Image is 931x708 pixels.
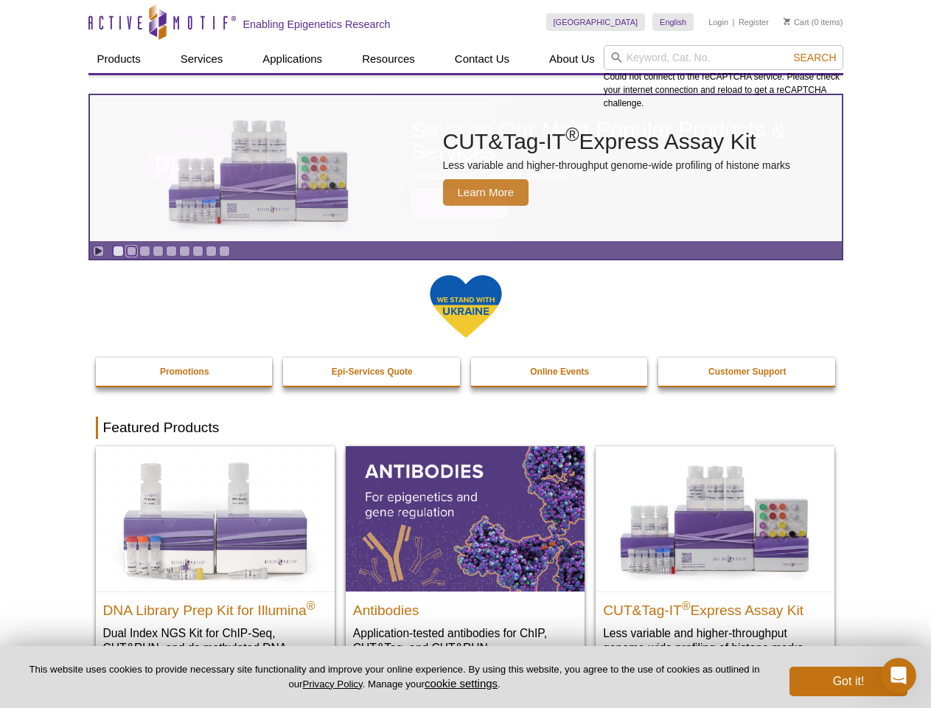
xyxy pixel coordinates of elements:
li: (0 items) [784,13,843,31]
a: CUT&Tag-IT® Express Assay Kit CUT&Tag-IT®Express Assay Kit Less variable and higher-throughput ge... [596,446,834,670]
a: All Antibodies Antibodies Application-tested antibodies for ChIP, CUT&Tag, and CUT&RUN. [346,446,585,670]
a: Go to slide 2 [126,246,137,257]
button: Got it! [789,667,907,696]
p: Application-tested antibodies for ChIP, CUT&Tag, and CUT&RUN. [353,625,577,656]
sup: ® [565,124,579,145]
strong: Online Events [530,367,589,377]
a: Promotions [96,358,274,386]
sup: ® [682,599,691,611]
h2: Antibodies [353,596,577,618]
img: We Stand With Ukraine [429,274,503,339]
a: DNA Library Prep Kit for Illumina DNA Library Prep Kit for Illumina® Dual Index NGS Kit for ChIP-... [96,446,335,684]
a: Go to slide 7 [192,246,203,257]
span: Learn More [443,179,529,206]
h2: Featured Products [96,417,836,439]
p: Less variable and higher-throughput genome-wide profiling of histone marks​. [603,625,827,656]
strong: Epi-Services Quote [332,367,413,377]
article: CUT&Tag-IT Express Assay Kit [90,95,842,241]
iframe: Intercom live chat [881,658,916,693]
li: | [733,13,735,31]
a: Toggle autoplay [93,246,104,257]
input: Keyword, Cat. No. [604,45,843,70]
a: Go to slide 5 [166,246,177,257]
button: cookie settings [425,677,498,690]
a: Resources [353,45,424,73]
strong: Promotions [160,367,209,377]
a: CUT&Tag-IT Express Assay Kit CUT&Tag-IT®Express Assay Kit Less variable and higher-throughput gen... [90,95,842,241]
a: Online Events [471,358,649,386]
div: Could not connect to the reCAPTCHA service. Please check your internet connection and reload to g... [604,45,843,110]
a: Go to slide 3 [139,246,150,257]
a: Customer Support [658,358,837,386]
a: Cart [784,17,809,27]
a: Applications [254,45,331,73]
a: Epi-Services Quote [283,358,461,386]
a: About Us [540,45,604,73]
a: [GEOGRAPHIC_DATA] [546,13,646,31]
a: Products [88,45,150,73]
h2: CUT&Tag-IT Express Assay Kit [443,131,791,153]
img: DNA Library Prep Kit for Illumina [96,446,335,591]
a: Services [172,45,232,73]
strong: Customer Support [708,367,786,377]
span: Search [793,52,836,63]
sup: ® [307,599,315,611]
img: Your Cart [784,18,790,25]
img: CUT&Tag-IT® Express Assay Kit [596,446,834,591]
a: Go to slide 8 [206,246,217,257]
p: Less variable and higher-throughput genome-wide profiling of histone marks [443,159,791,172]
a: English [652,13,694,31]
a: Go to slide 4 [153,246,164,257]
a: Register [739,17,769,27]
p: Dual Index NGS Kit for ChIP-Seq, CUT&RUN, and ds methylated DNA assays. [103,625,327,670]
p: This website uses cookies to provide necessary site functionality and improve your online experie... [24,663,765,691]
a: Go to slide 1 [113,246,124,257]
a: Go to slide 6 [179,246,190,257]
a: Contact Us [446,45,518,73]
img: All Antibodies [346,446,585,591]
img: CUT&Tag-IT Express Assay Kit [137,87,380,249]
a: Login [708,17,728,27]
a: Privacy Policy [302,678,362,690]
button: Search [789,51,840,64]
a: Go to slide 9 [219,246,230,257]
h2: Enabling Epigenetics Research [243,18,391,31]
h2: DNA Library Prep Kit for Illumina [103,596,327,618]
h2: CUT&Tag-IT Express Assay Kit [603,596,827,618]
